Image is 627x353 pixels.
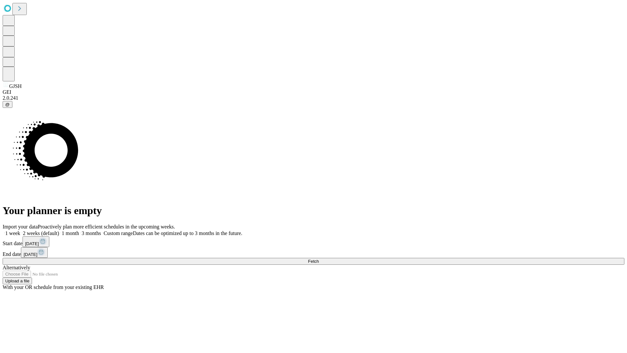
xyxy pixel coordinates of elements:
div: GEI [3,89,624,95]
div: Start date [3,236,624,247]
button: [DATE] [23,236,49,247]
div: End date [3,247,624,258]
span: [DATE] [24,252,37,257]
span: 2 weeks (default) [23,230,59,236]
span: Custom range [104,230,133,236]
span: 3 months [82,230,101,236]
span: With your OR schedule from your existing EHR [3,284,104,290]
span: Import your data [3,224,38,229]
button: Fetch [3,258,624,265]
span: GJSH [9,83,22,89]
span: Dates can be optimized up to 3 months in the future. [133,230,242,236]
button: Upload a file [3,277,32,284]
span: 1 week [5,230,20,236]
span: 1 month [62,230,79,236]
span: Fetch [308,259,319,264]
div: 2.0.241 [3,95,624,101]
button: [DATE] [21,247,48,258]
span: Proactively plan more efficient schedules in the upcoming weeks. [38,224,175,229]
span: [DATE] [25,241,39,246]
span: @ [5,102,10,107]
button: @ [3,101,12,108]
h1: Your planner is empty [3,205,624,217]
span: Alternatively [3,265,30,270]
